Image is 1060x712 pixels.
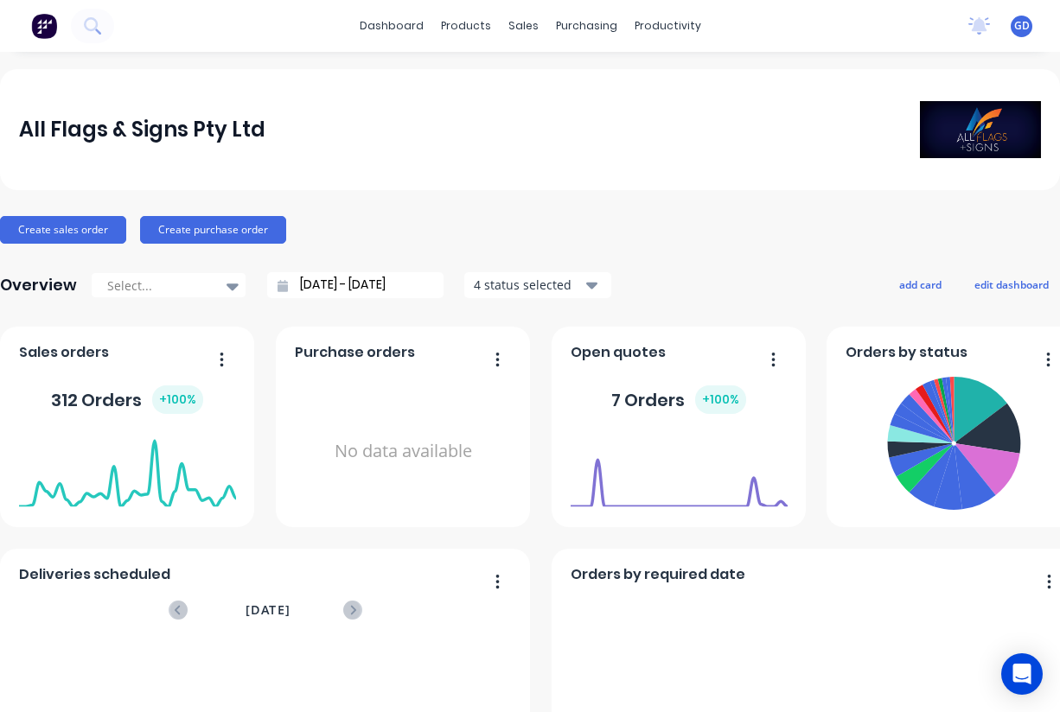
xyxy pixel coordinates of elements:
[888,273,953,296] button: add card
[140,216,286,244] button: Create purchase order
[695,385,746,414] div: + 100 %
[920,101,1041,158] img: All Flags & Signs Pty Ltd
[626,13,710,39] div: productivity
[1014,18,1030,34] span: GD
[547,13,626,39] div: purchasing
[846,342,967,363] span: Orders by status
[464,272,611,298] button: 4 status selected
[152,385,203,414] div: + 100 %
[19,342,109,363] span: Sales orders
[611,385,746,414] div: 7 Orders
[246,601,291,620] span: [DATE]
[500,13,547,39] div: sales
[51,385,203,414] div: 312 Orders
[474,276,583,294] div: 4 status selected
[31,13,57,39] img: Factory
[295,370,512,533] div: No data available
[19,112,265,147] div: All Flags & Signs Pty Ltd
[432,13,500,39] div: products
[1001,653,1043,695] div: Open Intercom Messenger
[351,13,432,39] a: dashboard
[963,273,1060,296] button: edit dashboard
[571,342,666,363] span: Open quotes
[295,342,415,363] span: Purchase orders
